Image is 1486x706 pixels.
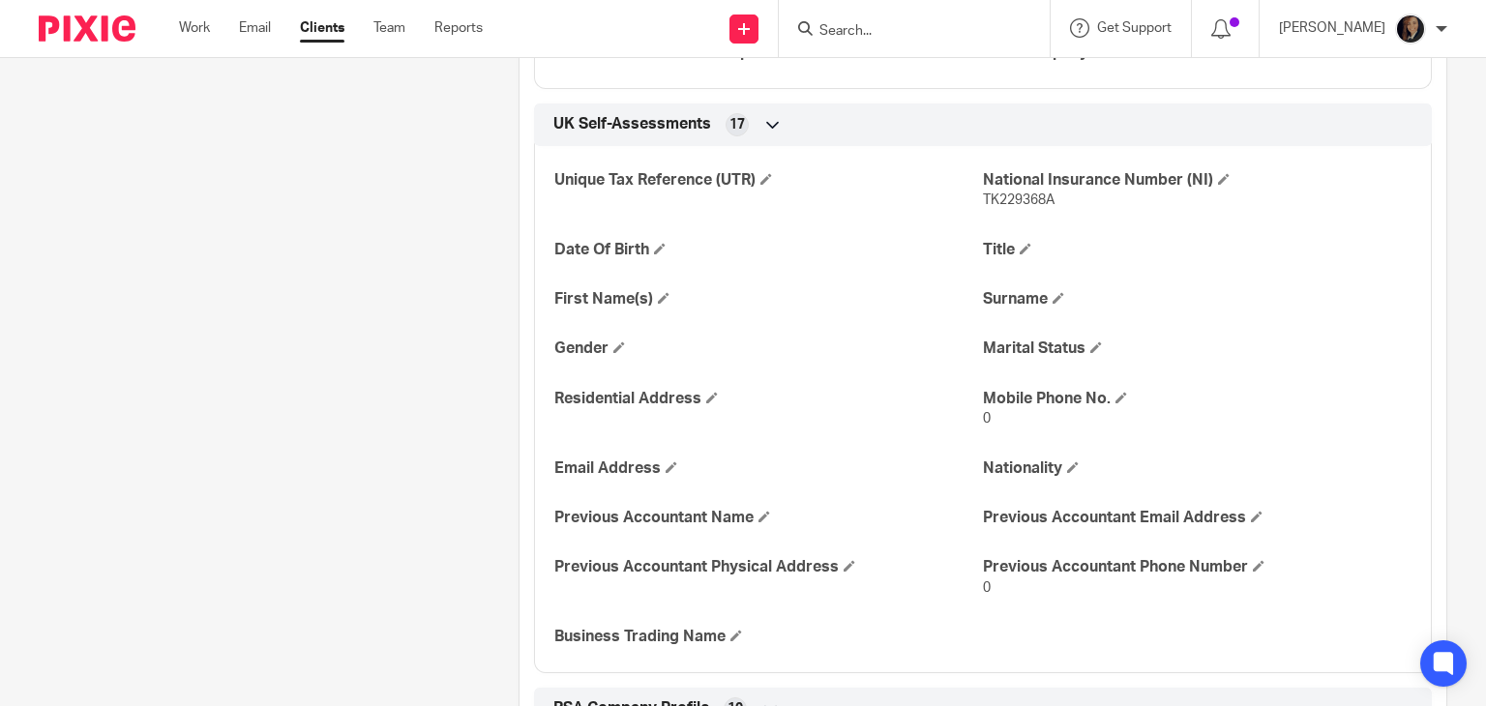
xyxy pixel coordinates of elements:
span: 0 [983,412,991,426]
h4: Mobile Phone No. [983,389,1412,409]
h4: National Insurance Number (NI) [983,170,1412,191]
input: Search [817,23,992,41]
span: TK229368A [983,193,1055,207]
h4: Marital Status [983,338,1412,359]
img: Screenshot%202023-08-23%20174648.png [1395,14,1426,44]
h4: Business Trading Name [554,627,983,647]
h4: Residential Address [554,389,983,409]
span: UK Self-Assessments [553,114,711,134]
img: Pixie [39,15,135,42]
h4: Surname [983,289,1412,309]
p: [PERSON_NAME] [1279,18,1385,38]
h4: Previous Accountant Phone Number [983,557,1412,577]
h4: Email Address [554,458,983,479]
h4: Previous Accountant Physical Address [554,557,983,577]
h4: First Name(s) [554,289,983,309]
span: Get Support [1097,21,1172,35]
h4: Nationality [983,458,1412,479]
a: Reports [434,18,483,38]
span: 0 [983,581,991,595]
h4: Previous Accountant Name [554,508,983,528]
a: Work [179,18,210,38]
h4: Previous Accountant Email Address [983,508,1412,528]
span: 17 [729,115,745,134]
a: Team [373,18,405,38]
h4: Gender [554,338,983,359]
h4: Unique Tax Reference (UTR) [554,170,983,191]
h4: Title [983,240,1412,260]
a: Clients [300,18,344,38]
h4: Date Of Birth [554,240,983,260]
a: Email [239,18,271,38]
